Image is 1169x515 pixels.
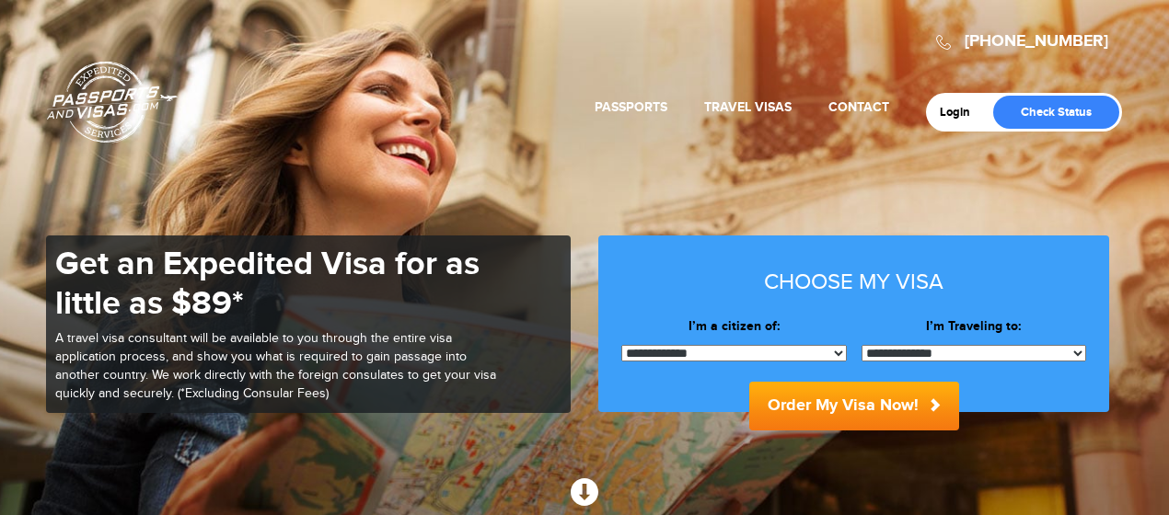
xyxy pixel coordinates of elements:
[993,96,1119,129] a: Check Status
[965,31,1108,51] a: [PHONE_NUMBER]
[55,330,497,404] p: A travel visa consultant will be available to you through the entire visa application process, an...
[621,270,1086,294] h3: Choose my visa
[47,61,178,143] a: Passports & [DOMAIN_NAME]
[55,245,497,324] h1: Get an Expedited Visa for as little as $89*
[621,317,847,336] label: I’m a citizen of:
[862,317,1087,336] label: I’m Traveling to:
[749,382,959,430] button: Order My Visa Now!
[595,99,667,115] a: Passports
[940,105,983,120] a: Login
[704,99,792,115] a: Travel Visas
[828,99,889,115] a: Contact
